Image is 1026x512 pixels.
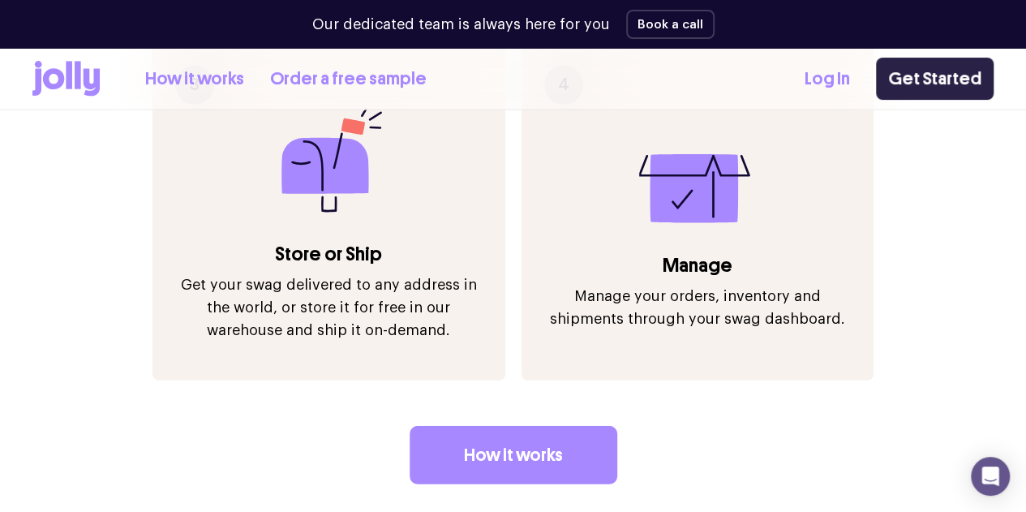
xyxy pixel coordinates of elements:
a: How it works [410,426,617,484]
p: Get your swag delivered to any address in the world, or store it for free in our warehouse and sh... [169,273,488,342]
h3: Store or Ship [169,241,488,267]
h3: Manage [538,252,857,278]
p: Our dedicated team is always here for you [312,14,610,36]
a: Get Started [876,58,994,100]
a: Order a free sample [270,66,427,93]
a: Log In [805,66,850,93]
a: How it works [145,66,244,93]
p: Manage your orders, inventory and shipments through your swag dashboard. [538,285,857,330]
button: Book a call [626,10,715,39]
div: Open Intercom Messenger [971,457,1010,496]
